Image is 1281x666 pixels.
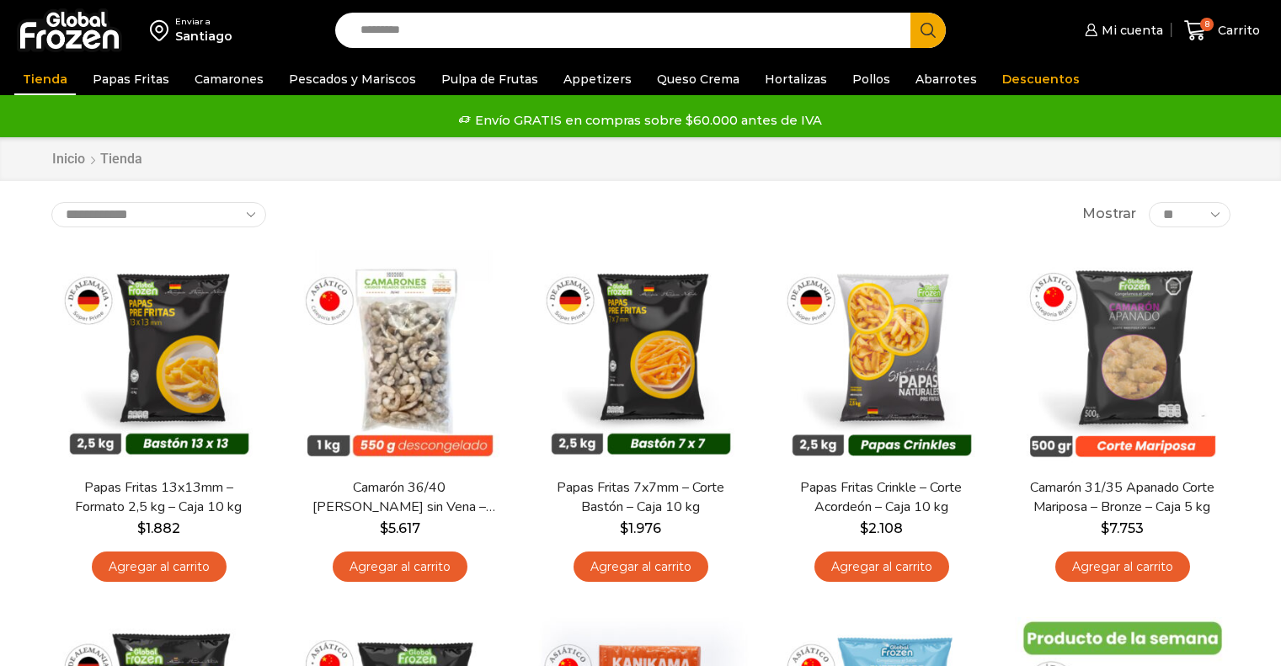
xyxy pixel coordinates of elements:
span: Carrito [1214,22,1260,39]
button: Search button [910,13,946,48]
a: Mi cuenta [1081,13,1163,47]
a: Agregar al carrito: “Camarón 31/35 Apanado Corte Mariposa - Bronze - Caja 5 kg” [1055,551,1190,583]
a: Tienda [14,63,76,95]
a: Appetizers [555,63,640,95]
nav: Breadcrumb [51,150,142,169]
a: Hortalizas [756,63,835,95]
a: Camarón 31/35 Apanado Corte Mariposa – Bronze – Caja 5 kg [1025,478,1219,517]
a: Inicio [51,150,86,169]
span: $ [860,520,868,536]
h1: Tienda [100,151,142,167]
span: Mi cuenta [1097,22,1163,39]
bdi: 1.882 [137,520,180,536]
span: Mostrar [1082,205,1136,224]
a: Papas Fritas Crinkle – Corte Acordeón – Caja 10 kg [784,478,978,517]
bdi: 7.753 [1101,520,1144,536]
div: Santiago [175,28,232,45]
span: $ [380,520,388,536]
bdi: 5.617 [380,520,420,536]
a: Agregar al carrito: “Papas Fritas 7x7mm - Corte Bastón - Caja 10 kg” [574,551,708,583]
a: Abarrotes [907,63,985,95]
a: 8 Carrito [1180,11,1264,51]
a: Papas Fritas [84,63,178,95]
a: Pescados y Mariscos [280,63,424,95]
div: Enviar a [175,16,232,28]
a: Papas Fritas 13x13mm – Formato 2,5 kg – Caja 10 kg [61,478,255,517]
a: Pollos [844,63,899,95]
a: Queso Crema [649,63,748,95]
span: 8 [1200,18,1214,31]
bdi: 2.108 [860,520,903,536]
a: Descuentos [994,63,1088,95]
a: Agregar al carrito: “Papas Fritas Crinkle - Corte Acordeón - Caja 10 kg” [814,551,949,583]
img: address-field-icon.svg [150,16,175,45]
span: $ [1101,520,1109,536]
select: Pedido de la tienda [51,202,266,227]
a: Papas Fritas 7x7mm – Corte Bastón – Caja 10 kg [543,478,737,517]
a: Agregar al carrito: “Papas Fritas 13x13mm - Formato 2,5 kg - Caja 10 kg” [92,551,227,583]
span: $ [620,520,628,536]
a: Agregar al carrito: “Camarón 36/40 Crudo Pelado sin Vena - Bronze - Caja 10 kg” [333,551,467,583]
bdi: 1.976 [620,520,661,536]
a: Camarón 36/40 [PERSON_NAME] sin Vena – Bronze – Caja 10 kg [302,478,496,517]
a: Camarones [186,63,272,95]
a: Pulpa de Frutas [433,63,547,95]
span: $ [137,520,146,536]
